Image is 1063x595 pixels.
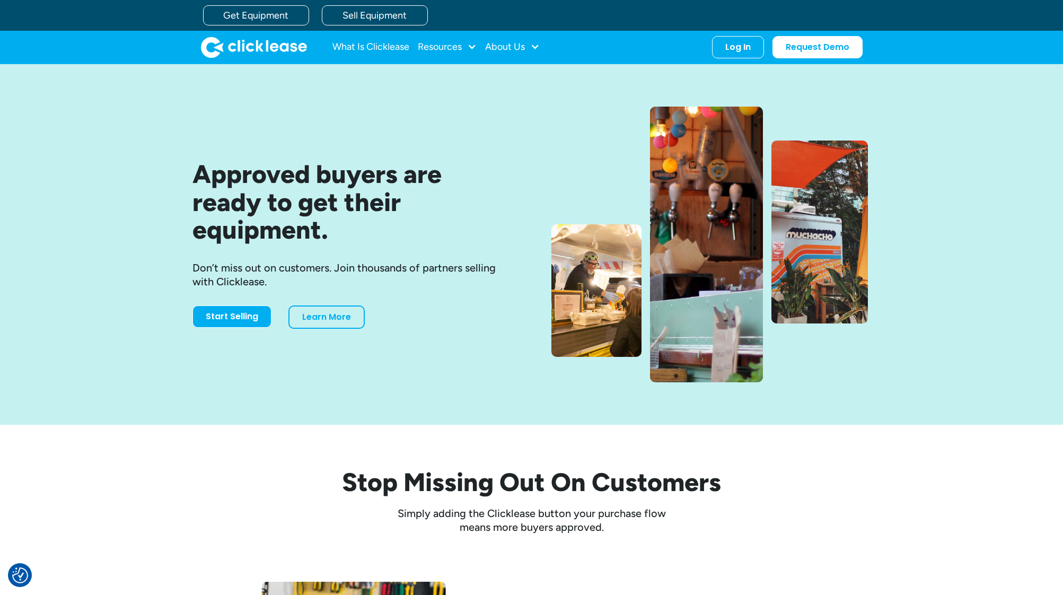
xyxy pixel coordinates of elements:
div: Log In [725,42,751,52]
div: About Us [485,37,540,58]
p: Simply adding the Clicklease button your purchase flow means more buyers approved. [383,506,680,534]
a: Start Selling [192,305,271,328]
a: Get Equipment [203,5,309,25]
a: Request Demo [772,36,863,58]
a: Sell Equipment [322,5,428,25]
button: Consent Preferences [12,567,28,583]
a: What Is Clicklease [332,37,409,58]
div: Don’t miss out on customers. Join thousands of partners selling with Clicklease. [192,261,515,288]
a: home [201,37,307,58]
img: Revisit consent button [12,567,28,583]
h2: Stop Missing Out On Customers [192,467,871,498]
div: Resources [418,37,477,58]
img: Clicklease logo [201,37,307,58]
a: Learn More [288,305,365,329]
h1: Approved buyers are ready to get their equipment. [192,160,515,244]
